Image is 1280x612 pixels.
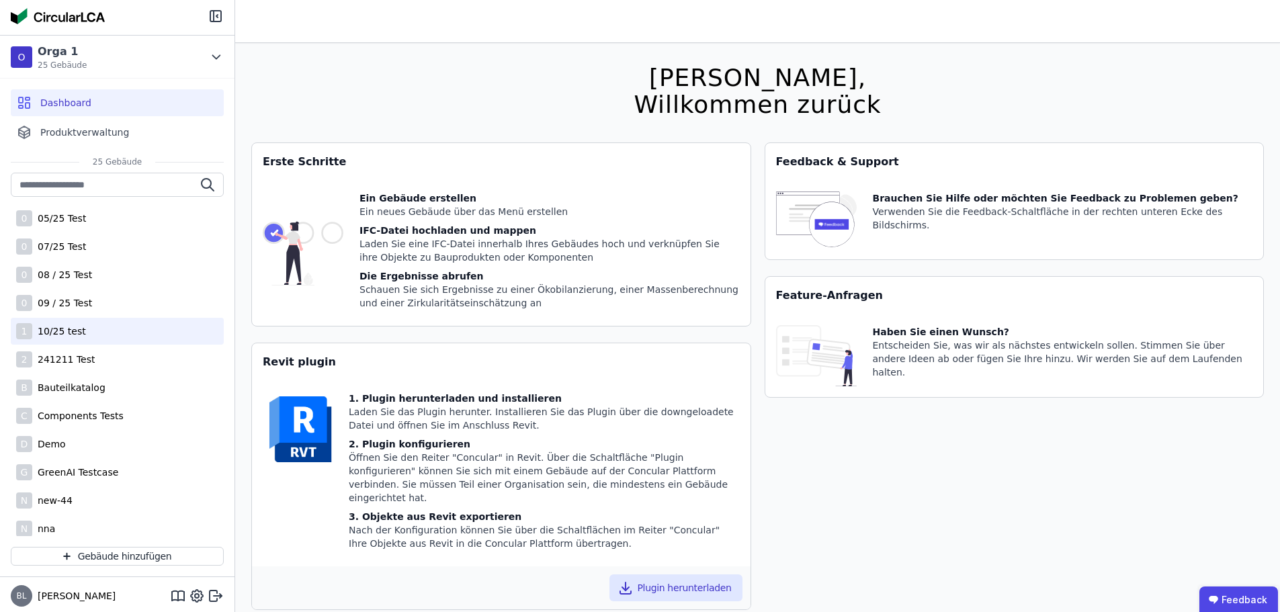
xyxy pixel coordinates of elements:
div: Öffnen Sie den Reiter "Concular" in Revit. Über die Schaltfläche "Plugin konfigurieren" können Si... [349,451,740,505]
div: Bauteilkatalog [32,381,105,394]
div: Laden Sie eine IFC-Datei innerhalb Ihres Gebäudes hoch und verknüpfen Sie ihre Objekte zu Bauprod... [359,237,740,264]
div: O [11,46,32,68]
div: 10/25 test [32,324,86,338]
span: 25 Gebäude [38,60,87,71]
div: 09 / 25 Test [32,296,92,310]
div: GreenAI Testcase [32,466,118,479]
div: C [16,408,32,424]
div: 05/25 Test [32,212,86,225]
div: Die Ergebnisse abrufen [359,269,740,283]
img: Concular [11,8,105,24]
img: getting_started_tile-DrF_GRSv.svg [263,191,343,315]
div: Brauchen Sie Hilfe oder möchten Sie Feedback zu Problemen geben? [873,191,1253,205]
div: Ein Gebäude erstellen [359,191,740,205]
div: 0 [16,210,32,226]
div: 07/25 Test [32,240,86,253]
div: Revit plugin [252,343,751,381]
div: new-44 [32,494,73,507]
div: 0 [16,295,32,311]
div: Schauen Sie sich Ergebnisse zu einer Ökobilanzierung, einer Massenberechnung und einer Zirkularit... [359,283,740,310]
img: feature_request_tile-UiXE1qGU.svg [776,325,857,386]
div: 0 [16,267,32,283]
span: BL [17,592,27,600]
div: G [16,464,32,480]
div: Erste Schritte [252,143,751,181]
span: Dashboard [40,96,91,110]
div: 2. Plugin konfigurieren [349,437,740,451]
div: D [16,436,32,452]
div: 241211 Test [32,353,95,366]
div: 3. Objekte aus Revit exportieren [349,510,740,523]
div: 1. Plugin herunterladen und installieren [349,392,740,405]
div: Orga 1 [38,44,87,60]
div: Laden Sie das Plugin herunter. Installieren Sie das Plugin über die downgeloadete Datei und öffne... [349,405,740,432]
div: Willkommen zurück [634,91,881,118]
div: N [16,521,32,537]
span: Produktverwaltung [40,126,129,139]
button: Gebäude hinzufügen [11,547,224,566]
div: N [16,492,32,509]
span: [PERSON_NAME] [32,589,116,603]
div: Nach der Konfiguration können Sie über die Schaltflächen im Reiter "Concular" Ihre Objekte aus Re... [349,523,740,550]
div: Entscheiden Sie, was wir als nächstes entwickeln sollen. Stimmen Sie über andere Ideen ab oder fü... [873,339,1253,379]
button: Plugin herunterladen [609,574,742,601]
div: Verwenden Sie die Feedback-Schaltfläche in der rechten unteren Ecke des Bildschirms. [873,205,1253,232]
div: 0 [16,238,32,255]
div: Ein neues Gebäude über das Menü erstellen [359,205,740,218]
img: feedback-icon-HCTs5lye.svg [776,191,857,249]
div: 08 / 25 Test [32,268,92,281]
div: Demo [32,437,66,451]
div: 1 [16,323,32,339]
div: nna [32,522,55,535]
span: 25 Gebäude [79,157,155,167]
img: revit-YwGVQcbs.svg [263,392,338,467]
div: Haben Sie einen Wunsch? [873,325,1253,339]
div: 2 [16,351,32,367]
div: Feature-Anfragen [765,277,1264,314]
div: B [16,380,32,396]
div: [PERSON_NAME], [634,64,881,91]
div: Components Tests [32,409,124,423]
div: Feedback & Support [765,143,1264,181]
div: IFC-Datei hochladen und mappen [359,224,740,237]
